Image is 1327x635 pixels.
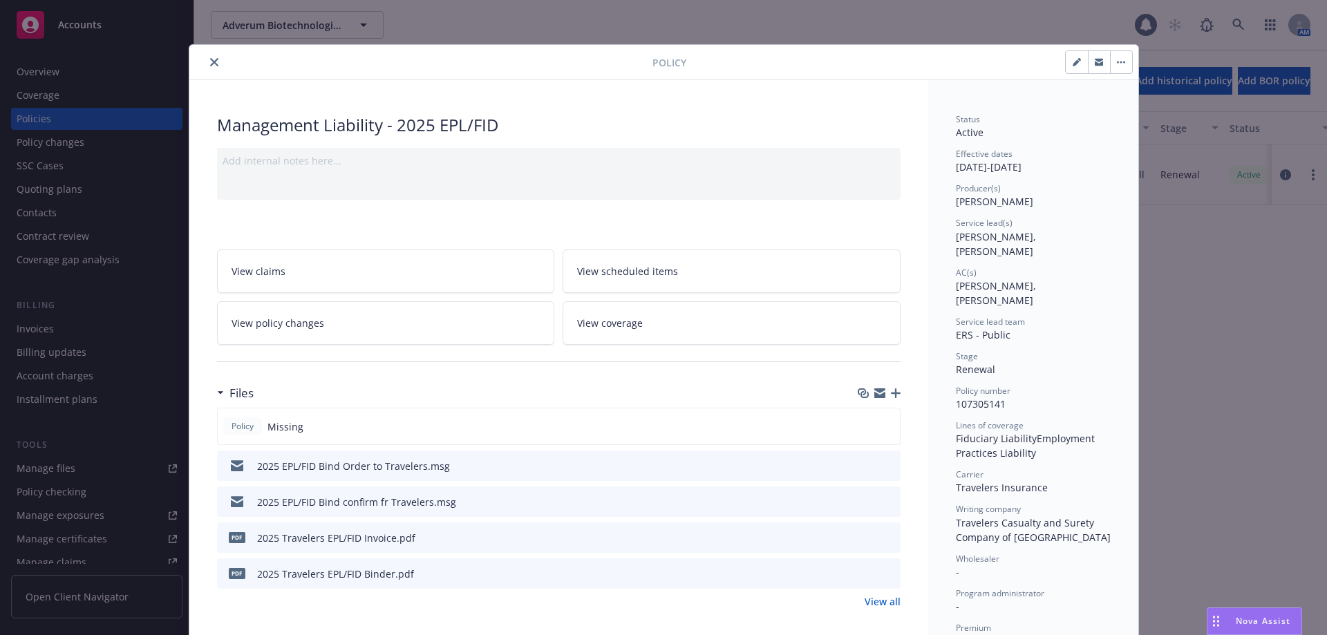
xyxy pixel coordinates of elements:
[956,468,984,480] span: Carrier
[956,148,1013,160] span: Effective dates
[883,567,895,581] button: preview file
[563,249,901,293] a: View scheduled items
[956,126,984,139] span: Active
[956,195,1033,208] span: [PERSON_NAME]
[577,264,678,278] span: View scheduled items
[883,459,895,473] button: preview file
[232,264,285,278] span: View claims
[956,385,1010,397] span: Policy number
[257,459,450,473] div: 2025 EPL/FID Bind Order to Travelers.msg
[229,532,245,542] span: pdf
[860,459,872,473] button: download file
[956,267,977,278] span: AC(s)
[860,531,872,545] button: download file
[223,153,895,168] div: Add internal notes here...
[1207,607,1302,635] button: Nova Assist
[956,148,1111,174] div: [DATE] - [DATE]
[956,565,959,578] span: -
[956,432,1098,459] span: Employment Practices Liability
[232,316,324,330] span: View policy changes
[956,350,978,362] span: Stage
[956,182,1001,194] span: Producer(s)
[229,420,256,433] span: Policy
[956,230,1039,258] span: [PERSON_NAME], [PERSON_NAME]
[956,622,991,634] span: Premium
[206,54,223,70] button: close
[956,113,980,125] span: Status
[217,301,555,345] a: View policy changes
[956,432,1037,445] span: Fiduciary Liability
[860,495,872,509] button: download file
[956,363,995,376] span: Renewal
[257,495,456,509] div: 2025 EPL/FID Bind confirm fr Travelers.msg
[956,587,1044,599] span: Program administrator
[883,531,895,545] button: preview file
[883,495,895,509] button: preview file
[217,384,254,402] div: Files
[267,419,303,434] span: Missing
[956,419,1024,431] span: Lines of coverage
[956,397,1006,410] span: 107305141
[229,384,254,402] h3: Files
[956,279,1039,307] span: [PERSON_NAME], [PERSON_NAME]
[257,531,415,545] div: 2025 Travelers EPL/FID Invoice.pdf
[217,249,555,293] a: View claims
[577,316,643,330] span: View coverage
[563,301,901,345] a: View coverage
[257,567,414,581] div: 2025 Travelers EPL/FID Binder.pdf
[956,217,1013,229] span: Service lead(s)
[865,594,901,609] a: View all
[1236,615,1290,627] span: Nova Assist
[956,316,1025,328] span: Service lead team
[217,113,901,137] div: Management Liability - 2025 EPL/FID
[956,516,1111,544] span: Travelers Casualty and Surety Company of [GEOGRAPHIC_DATA]
[956,481,1048,494] span: Travelers Insurance
[1207,608,1225,634] div: Drag to move
[956,600,959,613] span: -
[860,567,872,581] button: download file
[956,328,1010,341] span: ERS - Public
[956,503,1021,515] span: Writing company
[652,55,686,70] span: Policy
[229,568,245,578] span: pdf
[956,553,999,565] span: Wholesaler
